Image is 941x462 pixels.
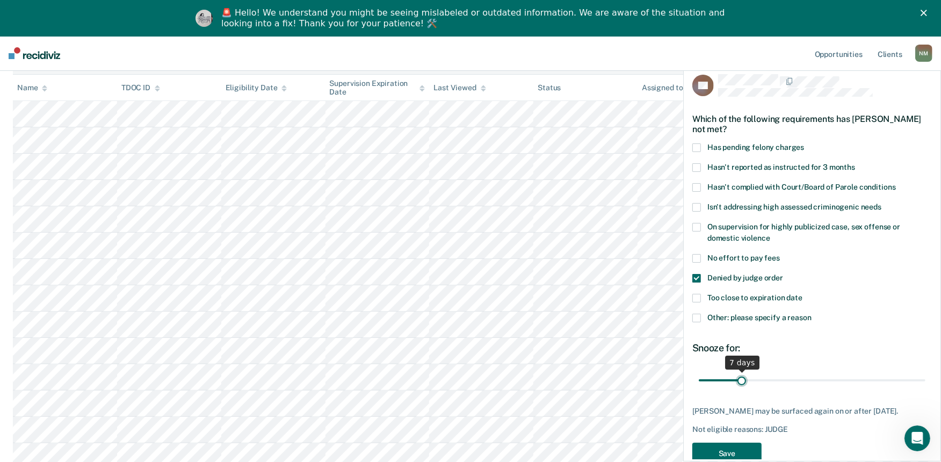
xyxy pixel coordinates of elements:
[538,83,561,92] div: Status
[707,273,783,282] span: Denied by judge order
[196,10,213,27] img: Profile image for Kim
[707,293,802,302] span: Too close to expiration date
[707,222,900,242] span: On supervision for highly publicized case, sex offense or domestic violence
[121,83,160,92] div: TDOC ID
[692,105,932,143] div: Which of the following requirements has [PERSON_NAME] not met?
[642,83,692,92] div: Assigned to
[707,254,780,262] span: No effort to pay fees
[725,356,759,370] div: 7 days
[226,83,287,92] div: Eligibility Date
[707,163,855,171] span: Hasn't reported as instructed for 3 months
[904,425,930,451] iframe: Intercom live chat
[707,143,804,151] span: Has pending felony charges
[17,83,47,92] div: Name
[9,47,60,59] img: Recidiviz
[707,313,812,322] span: Other: please specify a reason
[707,203,881,211] span: Isn't addressing high assessed criminogenic needs
[433,83,486,92] div: Last Viewed
[875,36,904,70] a: Clients
[813,36,865,70] a: Opportunities
[921,10,931,16] div: Close
[692,425,932,434] div: Not eligible reasons: JUDGE
[221,8,728,29] div: 🚨 Hello! We understand you might be seeing mislabeled or outdated information. We are aware of th...
[330,79,425,97] div: Supervision Expiration Date
[915,45,932,62] div: N M
[692,342,932,354] div: Snooze for:
[692,407,932,416] div: [PERSON_NAME] may be surfaced again on or after [DATE].
[707,183,896,191] span: Hasn't complied with Court/Board of Parole conditions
